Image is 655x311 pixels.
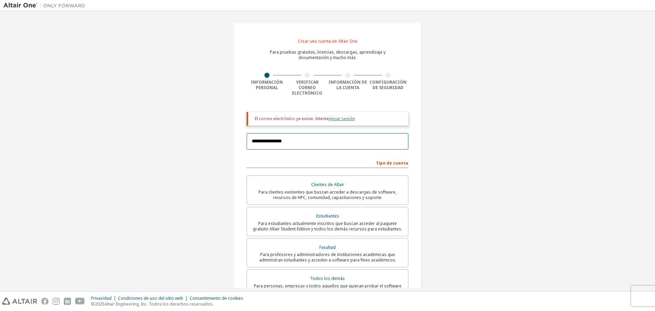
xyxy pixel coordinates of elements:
img: instagram.svg [53,298,60,305]
font: Para profesores y administradores de instituciones académicas que administran estudiantes y acced... [259,252,396,263]
font: Todos los demás [310,275,345,281]
font: Estudiantes [316,213,339,219]
img: altair_logo.svg [2,298,37,305]
img: Altair Uno [3,2,89,9]
img: facebook.svg [41,298,48,305]
font: Información de la cuenta [329,79,367,90]
font: 2025 [95,301,104,307]
font: Para personas, empresas y todos aquellos que quieran probar el software de Altair y explorar nues... [254,283,402,294]
font: Para clientes existentes que buscan acceder a descargas de software, recursos de HPC, comunidad, ... [259,189,396,200]
font: Para pruebas gratuitas, licencias, descargas, aprendizaje y [270,49,385,55]
a: iniciar sesión [329,116,355,122]
font: Condiciones de uso del sitio web [118,295,183,301]
img: youtube.svg [75,298,85,305]
img: linkedin.svg [64,298,71,305]
font: © [91,301,95,307]
font: Consentimiento de cookies [190,295,243,301]
font: Altair Engineering, Inc. Todos los derechos reservados. [104,301,214,307]
font: Tipo de cuenta [376,160,408,166]
font: Crear una cuenta de Altair One [298,38,358,44]
font: . [355,116,356,122]
font: Configuración de seguridad [369,79,407,90]
font: Para estudiantes actualmente inscritos que buscan acceder al paquete gratuito Altair Student Edit... [253,221,402,232]
font: Privacidad [91,295,112,301]
font: Verificar correo electrónico [292,79,322,96]
font: documentación y mucho más. [299,55,357,60]
font: El correo electrónico ya existe. Intente [255,116,329,122]
font: Información personal [251,79,283,90]
font: Clientes de Altair [311,182,344,187]
font: Facultad [319,244,336,250]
